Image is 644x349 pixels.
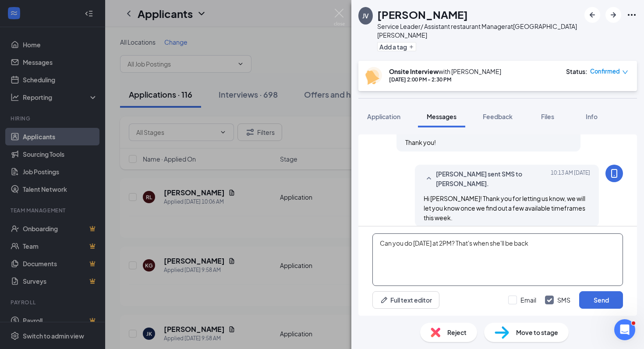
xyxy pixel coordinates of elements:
svg: MobileSms [609,168,619,179]
svg: ArrowRight [608,10,619,20]
span: Move to stage [516,328,558,337]
div: JV [362,11,369,20]
span: [DATE] 10:13 AM [551,169,590,188]
div: [DATE] 2:00 PM - 2:30 PM [389,76,501,83]
span: Reject [447,328,467,337]
span: down [622,69,628,75]
span: Confirmed [590,67,620,76]
b: Onsite Interview [389,67,439,75]
svg: Plus [409,44,414,49]
button: Full text editorPen [372,291,439,309]
span: Files [541,113,554,120]
div: Status : [566,67,587,76]
div: with [PERSON_NAME] [389,67,501,76]
span: [PERSON_NAME] sent SMS to [PERSON_NAME]. [436,169,551,188]
button: Send [579,291,623,309]
svg: SmallChevronUp [424,173,434,184]
svg: Ellipses [626,10,637,20]
span: Hi [PERSON_NAME]! Thank you for letting us know, we will let you know once we find out a few avai... [424,194,585,222]
iframe: Intercom live chat [614,319,635,340]
span: Info [586,113,598,120]
button: ArrowRight [605,7,621,23]
button: PlusAdd a tag [377,42,416,51]
span: Feedback [483,113,513,120]
svg: Pen [380,296,389,304]
div: Service Leader/ Assistant restaurant Manager at [GEOGRAPHIC_DATA][PERSON_NAME] [377,22,580,39]
svg: ArrowLeftNew [587,10,598,20]
span: Messages [427,113,456,120]
h1: [PERSON_NAME] [377,7,468,22]
button: ArrowLeftNew [584,7,600,23]
textarea: Can you do [DATE] at 2PM? That's when she'll be back [372,233,623,286]
span: Application [367,113,400,120]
